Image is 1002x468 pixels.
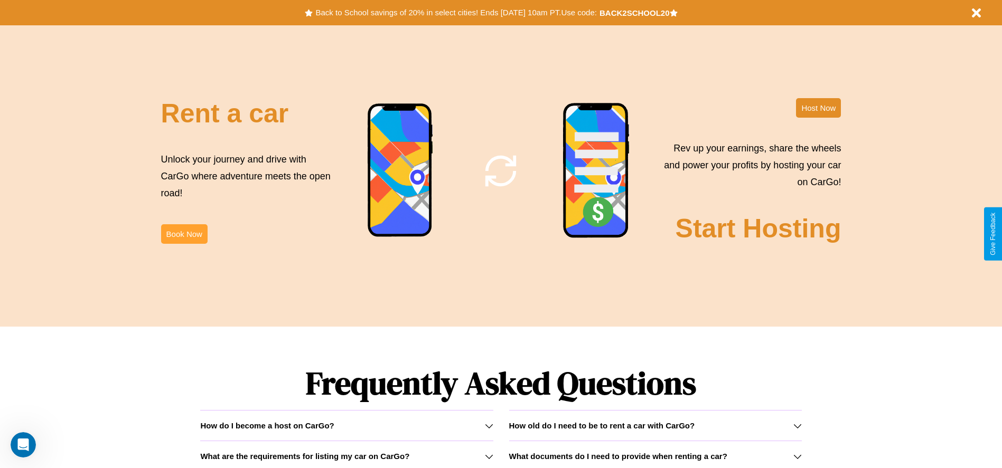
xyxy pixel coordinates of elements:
[200,356,801,410] h1: Frequently Asked Questions
[676,213,841,244] h2: Start Hosting
[200,452,409,461] h3: What are the requirements for listing my car on CarGo?
[367,103,434,238] img: phone
[509,452,727,461] h3: What documents do I need to provide when renting a car?
[161,98,289,129] h2: Rent a car
[658,140,841,191] p: Rev up your earnings, share the wheels and power your profits by hosting your car on CarGo!
[989,213,997,255] div: Give Feedback
[200,421,334,430] h3: How do I become a host on CarGo?
[313,5,599,20] button: Back to School savings of 20% in select cities! Ends [DATE] 10am PT.Use code:
[563,102,630,240] img: phone
[161,224,208,244] button: Book Now
[509,421,695,430] h3: How old do I need to be to rent a car with CarGo?
[796,98,841,118] button: Host Now
[600,8,670,17] b: BACK2SCHOOL20
[161,151,334,202] p: Unlock your journey and drive with CarGo where adventure meets the open road!
[11,432,36,457] iframe: Intercom live chat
